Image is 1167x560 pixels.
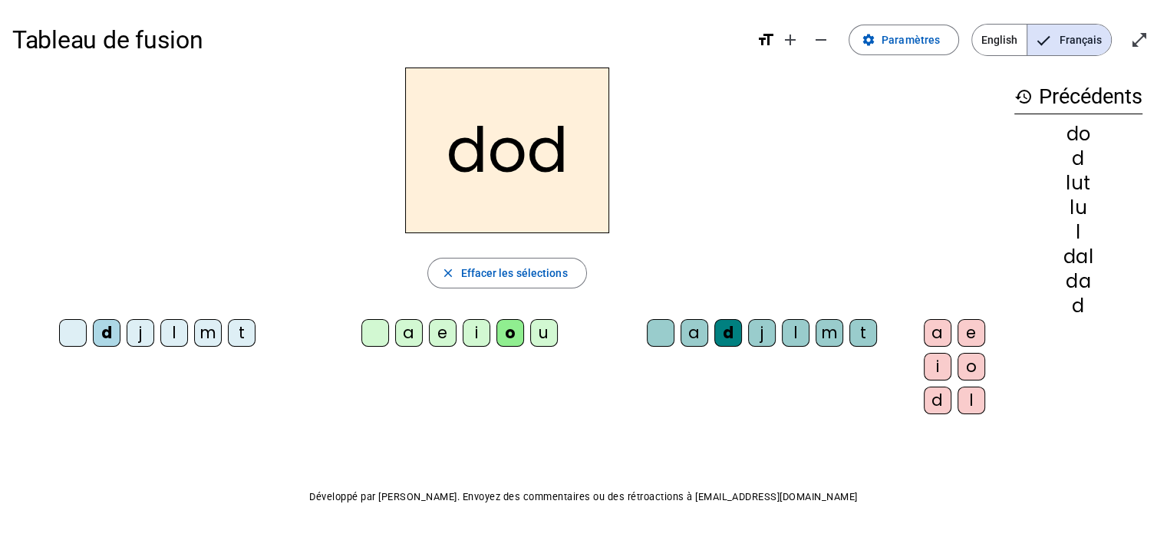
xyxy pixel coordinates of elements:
[924,353,951,380] div: i
[127,319,154,347] div: j
[530,319,558,347] div: u
[429,319,457,347] div: e
[972,25,1027,55] span: English
[958,353,985,380] div: o
[781,31,799,49] mat-icon: add
[496,319,524,347] div: o
[924,319,951,347] div: a
[1014,248,1142,266] div: dal
[812,31,830,49] mat-icon: remove
[194,319,222,347] div: m
[460,264,567,282] span: Effacer les sélections
[405,68,609,233] h2: dod
[924,387,951,414] div: d
[93,319,120,347] div: d
[427,258,586,288] button: Effacer les sélections
[782,319,809,347] div: l
[971,24,1112,56] mat-button-toggle-group: Language selection
[748,319,776,347] div: j
[160,319,188,347] div: l
[1124,25,1155,55] button: Entrer en plein écran
[440,266,454,280] mat-icon: close
[1130,31,1149,49] mat-icon: open_in_full
[757,31,775,49] mat-icon: format_size
[882,31,940,49] span: Paramètres
[1027,25,1111,55] span: Français
[228,319,255,347] div: t
[1014,297,1142,315] div: d
[1014,272,1142,291] div: da
[1014,125,1142,143] div: do
[862,33,875,47] mat-icon: settings
[1014,87,1033,106] mat-icon: history
[1014,199,1142,217] div: lu
[1014,223,1142,242] div: l
[681,319,708,347] div: a
[806,25,836,55] button: Diminuer la taille de la police
[12,15,744,64] h1: Tableau de fusion
[395,319,423,347] div: a
[1014,174,1142,193] div: lut
[958,319,985,347] div: e
[1014,80,1142,114] h3: Précédents
[12,488,1155,506] p: Développé par [PERSON_NAME]. Envoyez des commentaires ou des rétroactions à [EMAIL_ADDRESS][DOMAI...
[714,319,742,347] div: d
[775,25,806,55] button: Augmenter la taille de la police
[849,319,877,347] div: t
[958,387,985,414] div: l
[1014,150,1142,168] div: d
[849,25,959,55] button: Paramètres
[463,319,490,347] div: i
[816,319,843,347] div: m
